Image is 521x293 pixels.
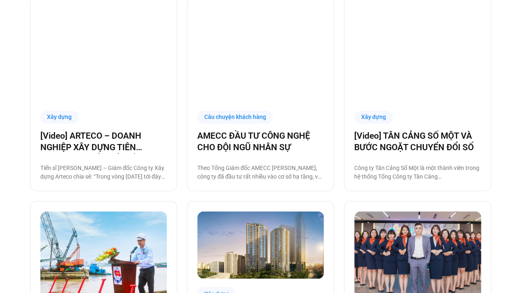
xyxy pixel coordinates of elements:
[40,163,167,181] p: Tiến sĩ [PERSON_NAME] – Giám đốc Công ty Xây dựng Arteco chia sẻ: “Trong vòng [DATE] tới đây và t...
[40,111,79,123] div: Xây dựng
[354,111,393,123] div: Xây dựng
[40,130,167,153] a: [Video] ARTECO – DOANH NGHIỆP XÂY DỰNG TIÊN PHONG CHUYỂN ĐỔI SỐ
[354,130,481,153] a: [Video] TÂN CẢNG SỐ MỘT VÀ BƯỚC NGOẶT CHUYỂN ĐỔI SỐ
[197,163,324,181] p: Theo Tổng Giám đốc AMECC [PERSON_NAME], công ty đã đầu tư rất nhiều vào cơ sở hạ tầng, vật chất v...
[197,130,324,153] a: AMECC ĐẦU TƯ CÔNG NGHỆ CHO ĐỘI NGŨ NHÂN SỰ
[354,163,481,181] p: Công ty Tân Cảng Số Một là một thành viên trong hệ thống Tổng Công ty Tân Cảng [GEOGRAPHIC_DATA] ...
[197,111,273,123] div: Câu chuyện khách hàng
